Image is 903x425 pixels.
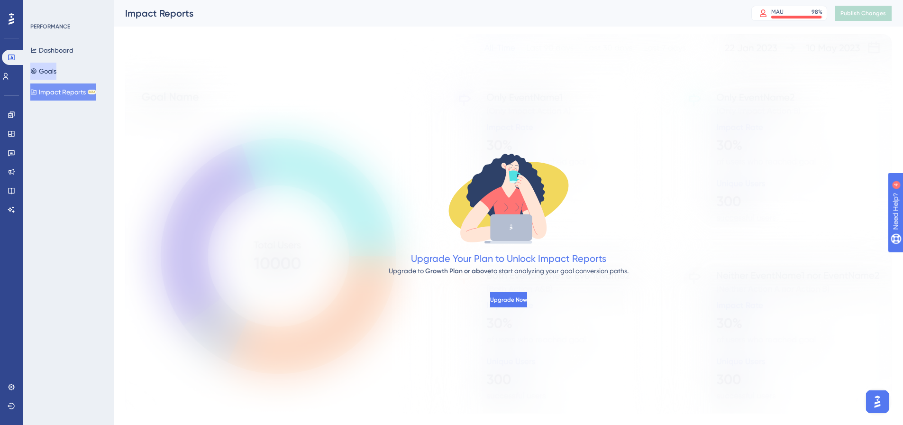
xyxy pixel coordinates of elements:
button: Publish Changes [835,6,892,21]
span: Need Help? [22,2,59,14]
button: Goals [30,63,56,80]
span: Upgrade Your Plan to Unlock Impact Reports [411,253,606,264]
span: Upgrade to to start analyzing your goal conversion paths. [389,267,629,275]
div: Impact Reports [125,7,728,20]
button: Dashboard [30,42,73,59]
span: Growth Plan or above [425,267,491,275]
span: Publish Changes [840,9,886,17]
span: Upgrade Now [490,296,527,304]
div: MAU [771,8,784,16]
div: PERFORMANCE [30,23,70,30]
button: Upgrade Now [490,292,527,307]
div: BETA [88,90,96,94]
iframe: UserGuiding AI Assistant Launcher [863,388,892,416]
div: 4 [66,5,69,12]
div: 98 % [812,8,822,16]
button: Impact ReportsBETA [30,83,96,101]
